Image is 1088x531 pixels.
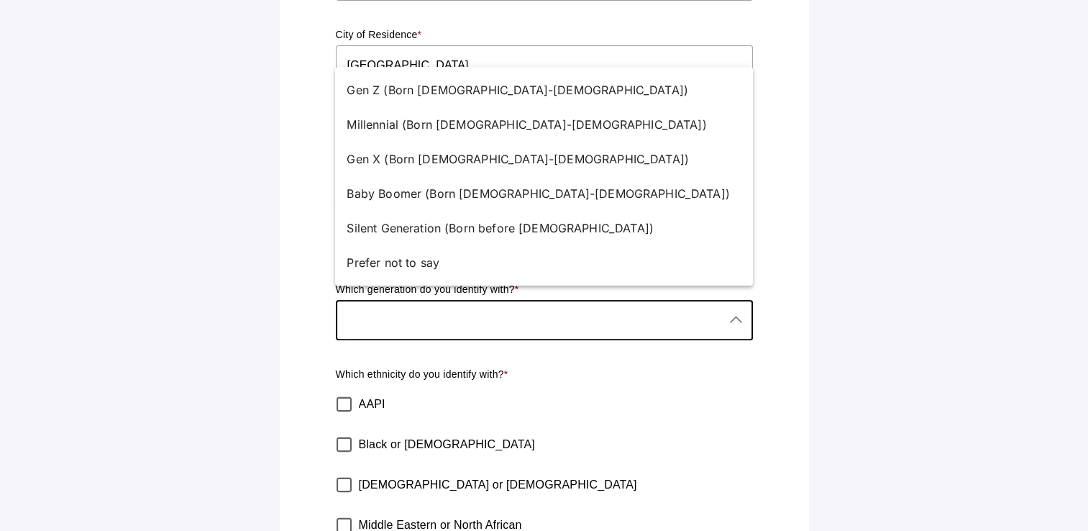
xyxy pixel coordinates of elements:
label: Black or [DEMOGRAPHIC_DATA] [359,425,535,465]
label: [DEMOGRAPHIC_DATA] or [DEMOGRAPHIC_DATA] [359,465,637,505]
p: Are you a member of LLN? [336,198,753,212]
p: City of Residence [336,28,753,42]
p: Which ethnicity do you identify with? [336,368,753,382]
p: Which generation do you identify with? [336,283,753,297]
label: AAPI [359,384,385,425]
p: State of Residence [336,113,753,127]
i: Clear [704,227,721,244]
span: Not Sure [347,227,393,244]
